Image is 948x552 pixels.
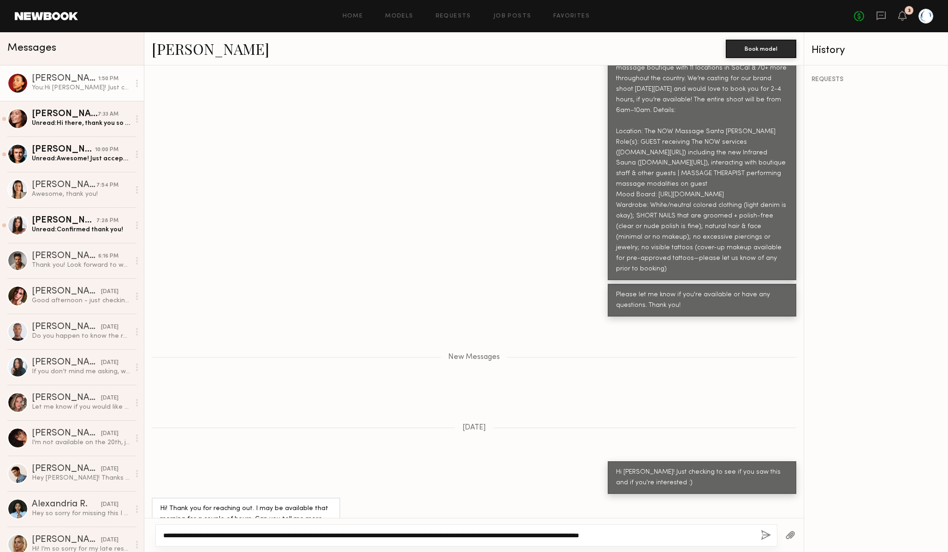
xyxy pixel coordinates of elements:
[32,464,101,474] div: [PERSON_NAME]
[96,181,118,190] div: 7:54 PM
[32,474,130,482] div: Hey [PERSON_NAME]! Thanks for reaching out! I am available and interested! What’s the usage for t...
[98,75,118,83] div: 1:50 PM
[812,76,941,83] div: REQUESTS
[32,252,98,261] div: [PERSON_NAME]
[553,13,590,19] a: Favorites
[32,225,130,234] div: Unread: Confirmed thank you!
[436,13,471,19] a: Requests
[32,535,101,545] div: [PERSON_NAME]
[101,288,118,296] div: [DATE]
[726,44,796,52] a: Book model
[32,500,101,509] div: Alexandria R.
[726,40,796,58] button: Book model
[32,190,130,199] div: Awesome, thank you!
[493,13,532,19] a: Job Posts
[101,358,118,367] div: [DATE]
[32,145,95,154] div: [PERSON_NAME]
[101,500,118,509] div: [DATE]
[32,261,130,270] div: Thank you! Look forward to working with y’all :)
[32,119,130,128] div: Unread: Hi there, thank you so much for reaching out! Unfortunately I’m out of the country and wo...
[32,509,130,518] div: Hey so sorry for missing this I was out of town for work!
[95,146,118,154] div: 10:00 PM
[32,216,96,225] div: [PERSON_NAME]
[98,110,118,119] div: 7:33 AM
[101,536,118,545] div: [DATE]
[448,353,500,361] span: New Messages
[160,504,332,535] div: Hi! Thank you for reaching out. I may be available that morning for a couple of hours. Can you te...
[101,394,118,403] div: [DATE]
[101,323,118,332] div: [DATE]
[7,43,56,53] span: Messages
[616,290,788,311] div: Please let me know if you're available or have any questions. Thank you!
[32,403,130,411] div: Let me know if you would like to work 🤝
[616,42,788,275] div: Hi [PERSON_NAME], hope you’re doing well! [PERSON_NAME] here—art director for The NOW, a massage ...
[812,45,941,56] div: History
[101,465,118,474] div: [DATE]
[32,438,130,447] div: I’m not available on the 20th, just after day 23
[152,39,269,59] a: [PERSON_NAME]
[96,217,118,225] div: 7:28 PM
[385,13,413,19] a: Models
[32,154,130,163] div: Unread: Awesome! Just accepted :)
[32,83,130,92] div: You: Hi [PERSON_NAME]! Just checking to see if you saw this and if you're interested :)
[32,429,101,438] div: [PERSON_NAME]
[32,74,98,83] div: [PERSON_NAME]
[32,110,98,119] div: [PERSON_NAME]
[343,13,363,19] a: Home
[32,296,130,305] div: Good afternoon - just checking in to see if you would still like to go ahead with this booking, K...
[32,323,101,332] div: [PERSON_NAME]
[616,467,788,488] div: Hi [PERSON_NAME]! Just checking to see if you saw this and if you're interested :)
[101,429,118,438] div: [DATE]
[32,358,101,367] div: [PERSON_NAME]
[32,287,101,296] div: [PERSON_NAME]
[462,424,486,432] span: [DATE]
[32,393,101,403] div: [PERSON_NAME]
[32,332,130,341] div: Do you happen to know the rate?
[32,367,130,376] div: If you don’t mind me asking, what is the rate?
[908,8,911,13] div: 3
[98,252,118,261] div: 6:16 PM
[32,181,96,190] div: [PERSON_NAME]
